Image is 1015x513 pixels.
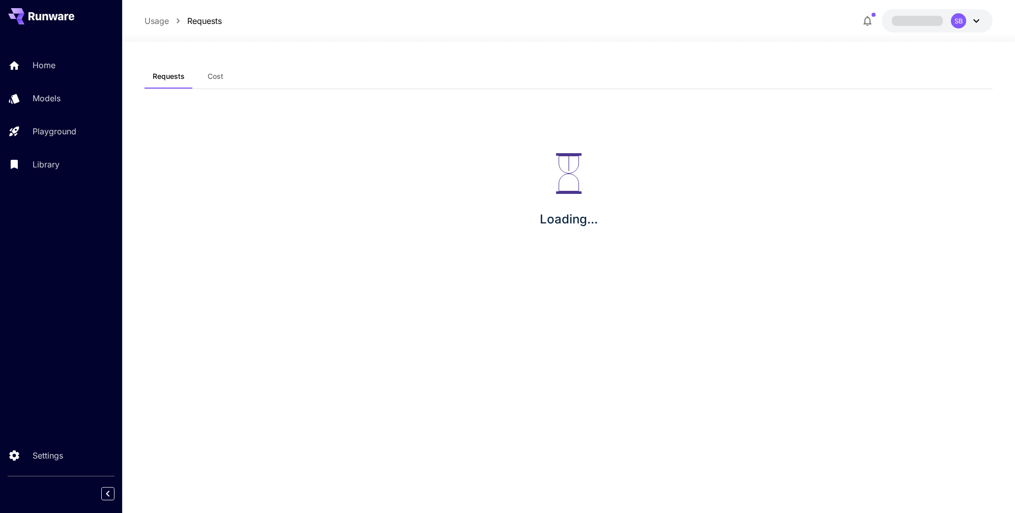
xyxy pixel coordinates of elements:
p: Playground [33,125,76,137]
button: SB [882,9,993,33]
p: Loading... [540,210,598,229]
a: Usage [144,15,169,27]
div: SB [951,13,966,28]
div: Collapse sidebar [109,484,122,503]
p: Settings [33,449,63,462]
span: Cost [208,72,223,81]
p: Home [33,59,55,71]
button: Collapse sidebar [101,487,114,500]
nav: breadcrumb [144,15,222,27]
p: Models [33,92,61,104]
a: Requests [187,15,222,27]
p: Library [33,158,60,170]
span: Requests [153,72,185,81]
